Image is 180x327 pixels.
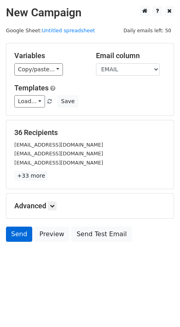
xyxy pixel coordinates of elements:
a: Send [6,227,32,242]
a: Daily emails left: 50 [121,27,174,33]
a: +33 more [14,171,48,181]
a: Templates [14,84,49,92]
h5: Advanced [14,202,166,210]
small: [EMAIL_ADDRESS][DOMAIN_NAME] [14,160,103,166]
a: Send Test Email [71,227,132,242]
h5: 36 Recipients [14,128,166,137]
small: [EMAIL_ADDRESS][DOMAIN_NAME] [14,151,103,157]
button: Save [57,95,78,108]
h2: New Campaign [6,6,174,20]
h5: Email column [96,51,166,60]
iframe: Chat Widget [140,289,180,327]
small: Google Sheet: [6,27,95,33]
a: Copy/paste... [14,63,63,76]
a: Preview [34,227,69,242]
small: [EMAIL_ADDRESS][DOMAIN_NAME] [14,142,103,148]
a: Untitled spreadsheet [42,27,95,33]
a: Load... [14,95,45,108]
h5: Variables [14,51,84,60]
span: Daily emails left: 50 [121,26,174,35]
